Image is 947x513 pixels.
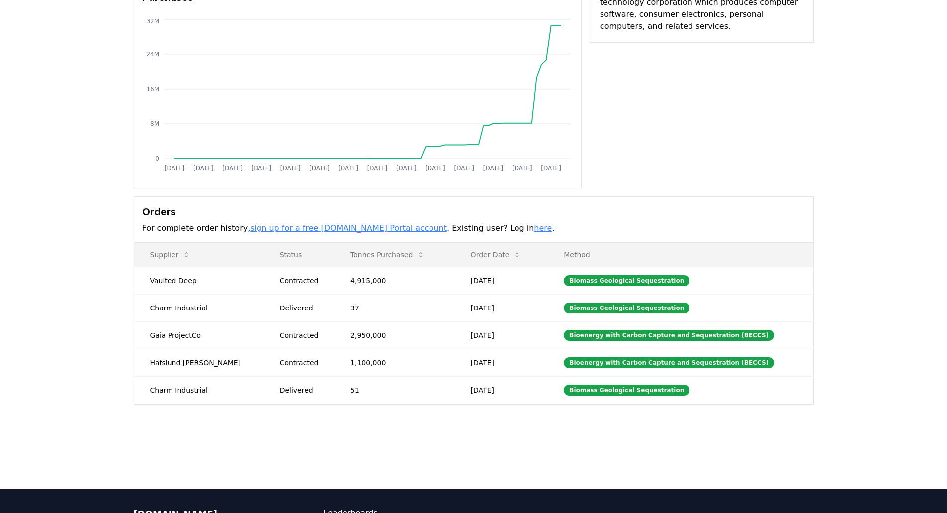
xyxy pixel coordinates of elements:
[250,223,447,233] a: sign up for a free [DOMAIN_NAME] Portal account
[455,267,548,294] td: [DATE]
[367,165,387,172] tspan: [DATE]
[142,245,199,265] button: Supplier
[146,18,159,25] tspan: 32M
[512,165,532,172] tspan: [DATE]
[150,120,159,127] tspan: 8M
[463,245,529,265] button: Order Date
[280,385,327,395] div: Delivered
[134,294,264,321] td: Charm Industrial
[564,385,689,396] div: Biomass Geological Sequestration
[335,349,455,376] td: 1,100,000
[280,330,327,340] div: Contracted
[134,376,264,404] td: Charm Industrial
[455,349,548,376] td: [DATE]
[146,51,159,58] tspan: 24M
[338,165,358,172] tspan: [DATE]
[272,250,327,260] p: Status
[455,321,548,349] td: [DATE]
[455,376,548,404] td: [DATE]
[335,321,455,349] td: 2,950,000
[556,250,805,260] p: Method
[564,330,774,341] div: Bioenergy with Carbon Capture and Sequestration (BECCS)
[541,165,561,172] tspan: [DATE]
[534,223,552,233] a: here
[564,303,689,313] div: Biomass Geological Sequestration
[134,349,264,376] td: Hafslund [PERSON_NAME]
[454,165,474,172] tspan: [DATE]
[343,245,432,265] button: Tonnes Purchased
[146,86,159,93] tspan: 16M
[564,357,774,368] div: Bioenergy with Carbon Capture and Sequestration (BECCS)
[280,165,300,172] tspan: [DATE]
[309,165,330,172] tspan: [DATE]
[155,155,159,162] tspan: 0
[483,165,503,172] tspan: [DATE]
[564,275,689,286] div: Biomass Geological Sequestration
[280,303,327,313] div: Delivered
[251,165,271,172] tspan: [DATE]
[142,205,805,219] h3: Orders
[280,276,327,286] div: Contracted
[142,222,805,234] p: For complete order history, . Existing user? Log in .
[134,267,264,294] td: Vaulted Deep
[425,165,445,172] tspan: [DATE]
[134,321,264,349] td: Gaia ProjectCo
[335,376,455,404] td: 51
[335,267,455,294] td: 4,915,000
[193,165,213,172] tspan: [DATE]
[280,358,327,368] div: Contracted
[222,165,243,172] tspan: [DATE]
[396,165,416,172] tspan: [DATE]
[164,165,184,172] tspan: [DATE]
[455,294,548,321] td: [DATE]
[335,294,455,321] td: 37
